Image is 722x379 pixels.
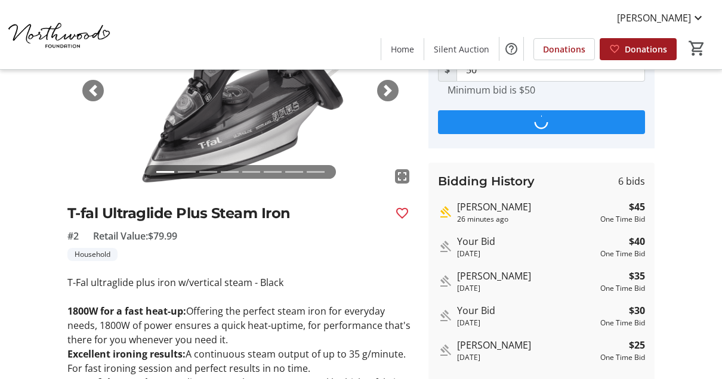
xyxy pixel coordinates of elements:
[7,5,113,64] img: Northwood Foundation's Logo
[448,84,535,96] tr-hint: Minimum bid is $50
[499,37,523,61] button: Help
[629,234,645,248] strong: $40
[600,318,645,328] div: One Time Bid
[395,169,409,184] mat-icon: fullscreen
[457,303,596,318] div: Your Bid
[600,352,645,363] div: One Time Bid
[457,352,596,363] div: [DATE]
[629,269,645,283] strong: $35
[381,38,424,60] a: Home
[438,58,457,82] span: $
[457,338,596,352] div: [PERSON_NAME]
[67,304,414,347] p: Offering the perfect steam iron for everyday needs, 1800W of power ensures a quick heat-uptime, f...
[629,338,645,352] strong: $25
[457,248,596,259] div: [DATE]
[390,201,414,225] button: Favourite
[434,43,489,55] span: Silent Auction
[457,318,596,328] div: [DATE]
[457,283,596,294] div: [DATE]
[438,172,535,190] h3: Bidding History
[438,240,452,254] mat-icon: Outbid
[424,38,499,60] a: Silent Auction
[438,343,452,358] mat-icon: Outbid
[457,269,596,283] div: [PERSON_NAME]
[67,203,385,224] h2: T-fal Ultraglide Plus Steam Iron
[67,347,414,375] p: A continuous steam output of up to 35 g/minute. For fast ironing session and perfect results in n...
[67,275,414,290] p: T-Fal ultraglide plus iron w/vertical steam - Black
[600,248,645,259] div: One Time Bid
[629,303,645,318] strong: $30
[93,229,177,243] span: Retail Value: $79.99
[457,214,596,225] div: 26 minutes ago
[67,305,186,318] strong: 1800W for a fast heat-up:
[617,11,691,25] span: [PERSON_NAME]
[67,248,118,261] tr-label-badge: Household
[391,43,414,55] span: Home
[543,43,585,55] span: Donations
[686,38,708,59] button: Cart
[457,200,596,214] div: [PERSON_NAME]
[600,283,645,294] div: One Time Bid
[600,214,645,225] div: One Time Bid
[457,234,596,248] div: Your Bid
[600,38,677,60] a: Donations
[67,347,186,361] strong: Excellent ironing results:
[625,43,667,55] span: Donations
[618,174,645,188] span: 6 bids
[533,38,595,60] a: Donations
[629,200,645,214] strong: $45
[438,274,452,288] mat-icon: Outbid
[438,309,452,323] mat-icon: Outbid
[607,8,715,27] button: [PERSON_NAME]
[438,205,452,219] mat-icon: Highest bid
[67,229,79,243] span: #2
